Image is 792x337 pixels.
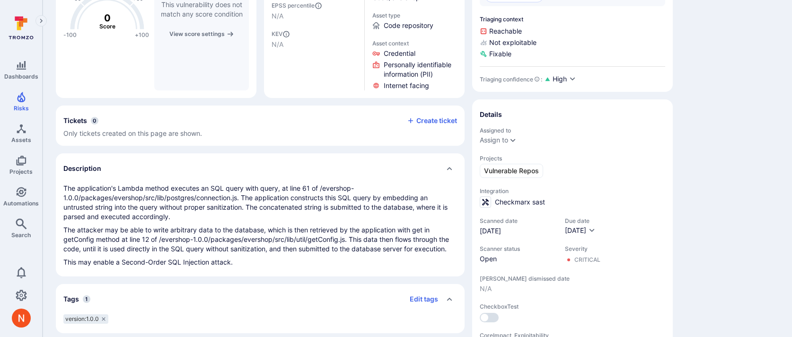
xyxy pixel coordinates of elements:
span: CheckboxTest [480,303,665,310]
span: Assigned to [480,127,665,134]
div: Triaging confidence : [480,76,542,83]
h2: Tickets [63,116,87,125]
section: tickets card [56,106,465,146]
svg: AI Triaging Agent self-evaluates the confidence behind recommended status based on the depth and ... [534,76,540,82]
span: Code repository [384,21,433,30]
span: [DATE] [480,226,555,236]
span: Search [11,231,31,239]
span: Click to view evidence [384,49,415,58]
span: Automations [3,200,39,207]
div: Due date field [565,217,596,236]
div: Collapse description [56,153,465,184]
button: Create ticket [407,116,457,125]
div: Neeren Patki [12,309,31,328]
button: [DATE] [565,226,596,236]
span: Triaging context [480,16,665,23]
span: Projects [480,155,665,162]
span: [PERSON_NAME] dismissed date [480,275,665,282]
span: 0 [91,117,98,124]
span: Click to view evidence [384,60,458,79]
text: +100 [135,31,149,38]
span: KEV [272,30,357,38]
span: Integration [480,187,665,195]
span: Checkmarx sast [495,197,545,207]
span: Due date [565,217,596,224]
span: 1 [83,295,90,303]
span: N/A [480,284,665,293]
a: View score settings [169,28,234,38]
div: Critical [574,256,600,264]
span: Risks [14,105,29,112]
h2: Tags [63,294,79,304]
p: The attacker may be able to write arbitrary data to the database, which is then retrieved by the ... [63,225,457,254]
span: N/A [272,40,357,49]
span: N/A [272,11,357,21]
i: Expand navigation menu [38,17,44,25]
span: [DATE] [565,226,586,234]
span: Assets [11,136,31,143]
span: Not exploitable [480,38,665,47]
button: Edit tags [402,292,438,307]
p: This may enable a Second-Order SQL Injection attack. [63,257,457,267]
p: The application's Lambda method executes an SQL query with query, at line 61 of /evershop-1.0.0/p... [63,184,457,222]
h2: Description [63,164,101,173]
span: Click to view evidence [384,81,429,90]
div: Collapse tags [56,284,465,314]
button: High [553,74,576,84]
button: Assign to [480,136,508,144]
text: Score [99,23,115,30]
span: Dashboards [4,73,38,80]
h2: Details [480,110,502,119]
span: Open [480,254,555,264]
g: The vulnerability score is based on the parameters defined in the settings [88,12,126,30]
div: version:1.0.0 [63,314,108,324]
span: Only tickets created on this page are shown. [63,129,202,137]
span: Scanner status [480,245,555,252]
span: Vulnerable Repos [484,166,539,176]
a: Vulnerable Repos [480,164,543,178]
button: Expand dropdown [509,136,517,144]
span: EPSS percentile [272,2,357,9]
button: Expand navigation menu [35,15,47,27]
span: Projects [9,168,33,175]
span: Fixable [480,49,665,59]
span: Scanned date [480,217,555,224]
img: ACg8ocIprwjrgDQnDsNSk9Ghn5p5-B8DpAKWoJ5Gi9syOE4K59tr4Q=s96-c [12,309,31,328]
text: -100 [63,31,77,38]
span: High [553,74,567,84]
span: version:1.0.0 [65,315,99,323]
span: Severity [565,245,600,252]
span: Asset type [372,12,458,19]
tspan: 0 [104,12,111,23]
span: Reachable [480,27,665,36]
button: View score settings [169,30,234,37]
div: Collapse [56,106,465,146]
span: Asset context [372,40,458,47]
